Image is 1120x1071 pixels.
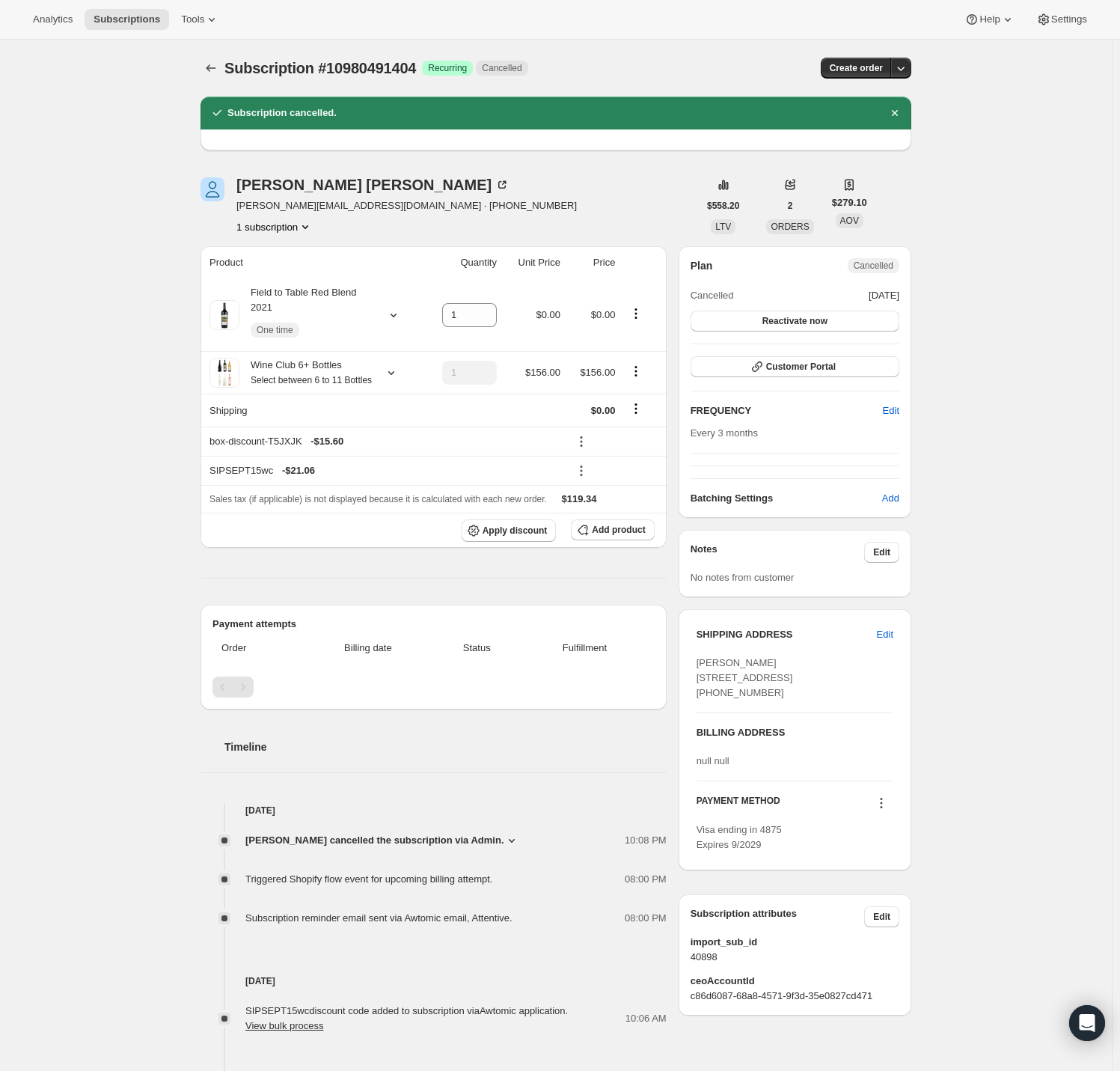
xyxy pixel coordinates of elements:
span: [PERSON_NAME] [STREET_ADDRESS] [PHONE_NUMBER] [697,657,793,698]
th: Order [212,632,302,665]
button: Reactivate now [691,311,899,332]
h6: Batching Settings [691,491,882,506]
span: 40898 [691,950,899,965]
span: Triggered Shopify flow event for upcoming billing attempt. [245,873,492,885]
button: Subscriptions [201,58,221,79]
span: Reactivate now [762,315,827,327]
span: - $21.06 [282,463,315,478]
button: Subscriptions [85,9,169,30]
h2: Payment attempts [212,617,655,632]
span: Add product [592,524,645,536]
span: $0.00 [591,309,616,320]
button: Create order [821,58,892,79]
h4: [DATE] [201,974,667,989]
span: - $15.60 [310,434,343,449]
button: Analytics [24,9,82,30]
span: $156.00 [525,367,560,378]
h3: PAYMENT METHOD [697,795,780,815]
span: One time [257,324,293,336]
small: Select between 6 to 11 Bottles [251,375,372,385]
h4: [DATE] [201,803,667,818]
span: ceoAccountId [691,974,899,989]
span: Cancelled [854,260,893,272]
span: Edit [873,546,890,558]
span: 10:06 AM [625,1011,667,1026]
span: Analytics [33,13,73,25]
h3: Notes [691,542,865,563]
h3: BILLING ADDRESS [697,725,893,740]
span: Cancelled [482,62,521,74]
span: Settings [1051,13,1087,25]
button: Edit [868,623,902,647]
h2: FREQUENCY [691,403,883,418]
button: Customer Portal [691,356,899,377]
span: Add [882,491,899,506]
th: Shipping [201,394,422,427]
span: [PERSON_NAME] cancelled the subscription via Admin. [245,833,504,848]
span: $558.20 [707,200,739,212]
h2: Timeline [224,739,667,754]
span: No notes from customer [691,572,795,583]
div: Field to Table Red Blend 2021 [239,285,374,345]
span: Apply discount [483,525,548,537]
span: SIPSEPT15wc discount code added to subscription via Awtomic application . [245,1005,568,1031]
span: Fulfillment [524,641,645,656]
span: LTV [715,222,731,232]
div: Open Intercom Messenger [1069,1005,1105,1041]
span: Stacie Koroly [201,177,224,201]
h3: Subscription attributes [691,906,865,927]
span: Edit [877,627,893,642]
button: Add product [571,519,654,540]
button: [PERSON_NAME] cancelled the subscription via Admin. [245,833,519,848]
button: Edit [864,906,899,927]
span: Customer Portal [766,361,836,373]
h2: Plan [691,258,713,273]
div: box-discount-T5JXJK [209,434,560,449]
span: $0.00 [591,405,616,416]
span: 10:08 PM [625,833,667,848]
div: SIPSEPT15wc [209,463,560,478]
span: ORDERS [771,222,809,232]
button: Shipping actions [624,400,648,417]
button: Edit [874,399,908,423]
span: 08:00 PM [625,911,667,926]
span: 2 [788,200,793,212]
span: $279.10 [832,195,867,210]
span: import_sub_id [691,935,899,950]
span: $0.00 [536,309,560,320]
span: Cancelled [691,288,734,303]
span: Visa ending in 4875 Expires 9/2029 [697,824,782,850]
span: null null [697,755,729,766]
div: Wine Club 6+ Bottles [239,358,372,388]
button: View bulk process [245,1020,324,1031]
span: Edit [883,403,899,418]
span: Subscription reminder email sent via Awtomic email, Attentive. [245,912,512,924]
button: Edit [864,542,899,563]
span: Tools [181,13,204,25]
th: Price [565,246,619,279]
button: $558.20 [698,195,748,216]
span: Billing date [307,641,430,656]
button: Dismiss notification [884,103,905,123]
span: 08:00 PM [625,872,667,887]
button: Product actions [236,219,313,234]
button: Help [955,9,1023,30]
button: Settings [1027,9,1096,30]
span: [PERSON_NAME][EMAIL_ADDRESS][DOMAIN_NAME] · [PHONE_NUMBER] [236,198,577,213]
span: Edit [873,911,890,923]
h3: SHIPPING ADDRESS [697,627,877,642]
span: Help [979,13,1000,25]
th: Product [201,246,422,279]
span: Subscription #10980491404 [224,60,416,76]
button: Tools [172,9,228,30]
span: c86d6087-68a8-4571-9f3d-35e0827cd471 [691,989,899,1004]
span: Sales tax (if applicable) is not displayed because it is calculated with each new order. [209,494,547,504]
span: $156.00 [580,367,615,378]
span: $119.34 [562,493,597,504]
h2: Subscription cancelled. [227,106,337,120]
button: 2 [779,195,802,216]
nav: Pagination [212,677,655,698]
span: Subscriptions [94,13,160,25]
th: Quantity [422,246,501,279]
span: Create order [830,62,883,74]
